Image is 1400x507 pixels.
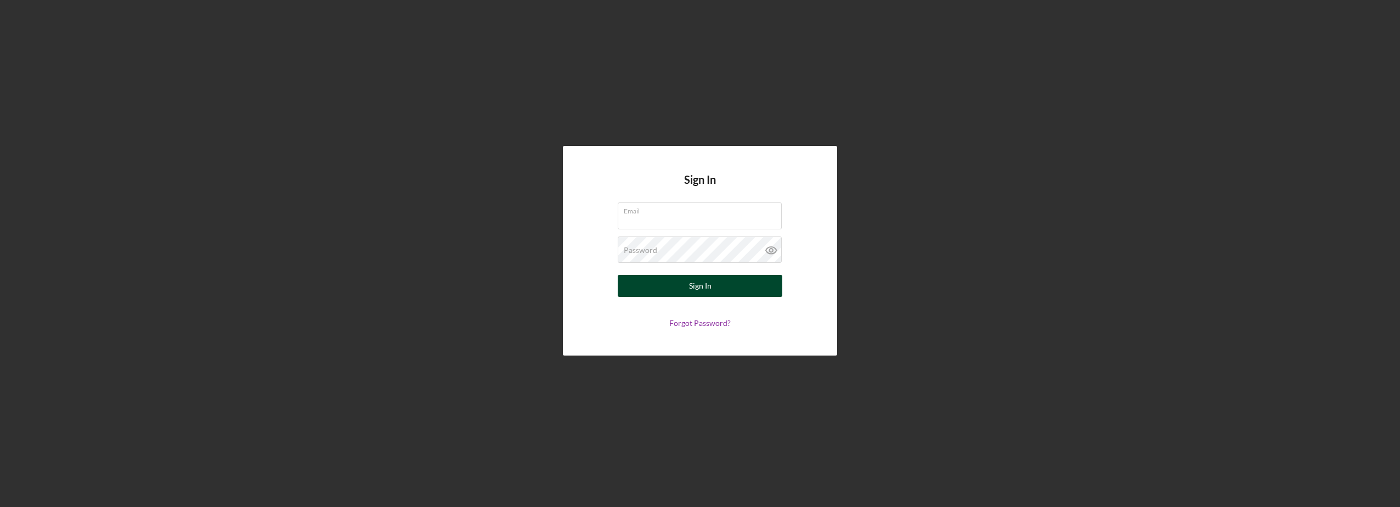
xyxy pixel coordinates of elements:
[669,318,731,328] a: Forgot Password?
[618,275,782,297] button: Sign In
[689,275,712,297] div: Sign In
[624,246,657,255] label: Password
[624,203,782,215] label: Email
[684,173,716,202] h4: Sign In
